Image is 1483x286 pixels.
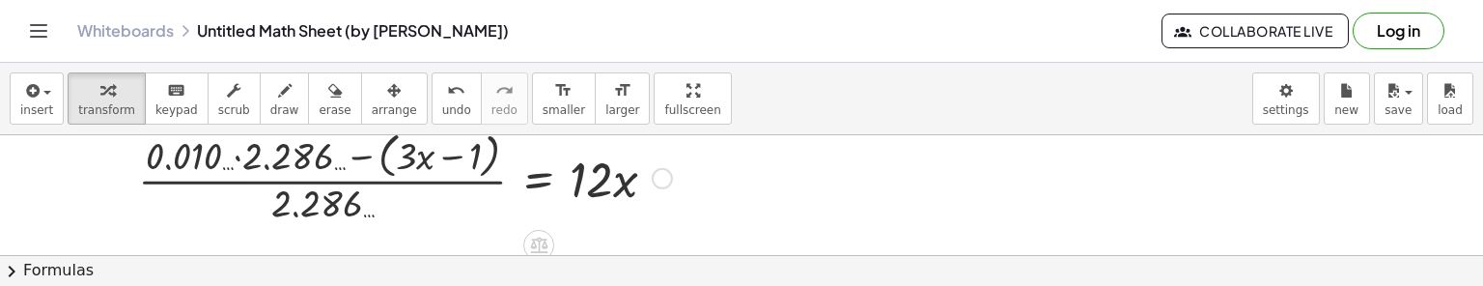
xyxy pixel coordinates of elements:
[23,15,54,46] button: Toggle navigation
[605,103,639,117] span: larger
[1252,72,1320,125] button: settings
[270,103,299,117] span: draw
[595,72,650,125] button: format_sizelarger
[491,103,518,117] span: redo
[68,72,146,125] button: transform
[167,79,185,102] i: keyboard
[1427,72,1473,125] button: load
[308,72,361,125] button: erase
[1385,103,1412,117] span: save
[77,21,174,41] a: Whiteboards
[554,79,573,102] i: format_size
[1178,22,1332,40] span: Collaborate Live
[1324,72,1370,125] button: new
[1353,13,1444,49] button: Log in
[155,103,198,117] span: keypad
[319,103,350,117] span: erase
[78,103,135,117] span: transform
[447,79,465,102] i: undo
[432,72,482,125] button: undoundo
[145,72,209,125] button: keyboardkeypad
[613,79,631,102] i: format_size
[495,79,514,102] i: redo
[1334,103,1358,117] span: new
[481,72,528,125] button: redoredo
[218,103,250,117] span: scrub
[208,72,261,125] button: scrub
[654,72,731,125] button: fullscreen
[664,103,720,117] span: fullscreen
[361,72,428,125] button: arrange
[1438,103,1463,117] span: load
[523,230,554,261] div: Apply the same math to both sides of the equation
[20,103,53,117] span: insert
[372,103,417,117] span: arrange
[442,103,471,117] span: undo
[260,72,310,125] button: draw
[1161,14,1349,48] button: Collaborate Live
[10,72,64,125] button: insert
[1374,72,1423,125] button: save
[543,103,585,117] span: smaller
[532,72,596,125] button: format_sizesmaller
[1263,103,1309,117] span: settings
